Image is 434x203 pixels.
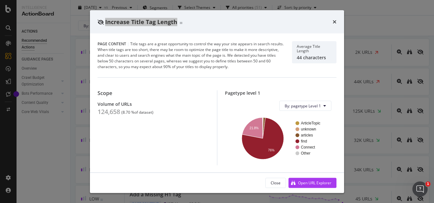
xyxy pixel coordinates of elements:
div: 124,658 [98,108,120,116]
text: unknown [301,127,316,131]
iframe: Intercom live chat [412,181,428,197]
span: | [127,41,129,47]
span: Increase Title Tag Length [105,18,177,25]
div: eye-slash [98,19,104,24]
div: Scope [98,90,209,96]
span: 1 [425,181,431,187]
div: Average Title Length [297,44,332,53]
svg: A chart. [230,116,329,160]
div: Title tags are a great opportunity to control the way your site appears in search results. When t... [98,41,284,70]
div: modal [90,10,344,193]
button: By: pagetype Level 1 [279,101,331,111]
button: Close [265,178,286,188]
text: 76% [268,148,274,152]
button: Open URL Explorer [288,178,336,188]
span: Page Content [98,41,126,47]
text: 21.8% [249,126,258,130]
div: Pagetype level 1 [225,90,337,96]
span: By: pagetype Level 1 [285,103,321,108]
text: articles [301,133,313,137]
div: times [333,18,336,26]
div: ( 8.70 % of dataset ) [121,110,153,115]
text: Connect [301,145,315,149]
div: 44 characters [297,55,332,60]
text: ArticleTopic [301,121,320,125]
text: Other [301,151,310,155]
div: Open URL Explorer [298,180,331,185]
img: Equal [180,22,182,24]
text: find [301,139,307,143]
div: Volume of URLs [98,101,209,107]
div: Close [271,180,281,185]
